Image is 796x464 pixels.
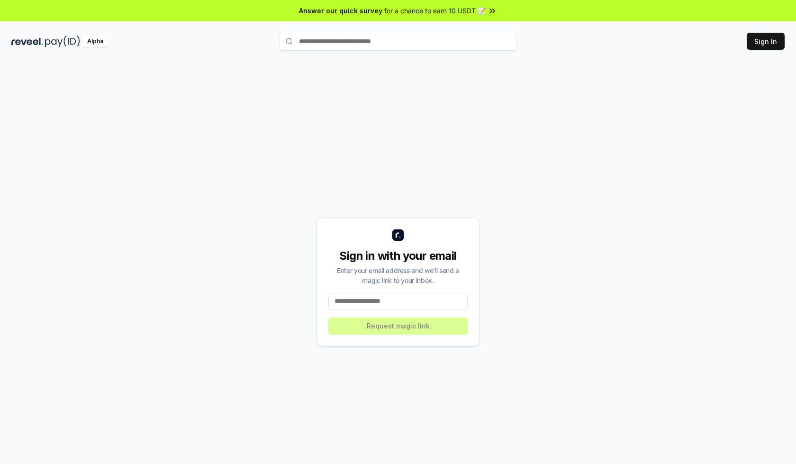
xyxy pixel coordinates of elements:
[82,36,109,47] div: Alpha
[328,248,468,264] div: Sign in with your email
[747,33,785,50] button: Sign In
[299,6,382,16] span: Answer our quick survey
[392,229,404,241] img: logo_small
[45,36,80,47] img: pay_id
[384,6,486,16] span: for a chance to earn 10 USDT 📝
[11,36,43,47] img: reveel_dark
[328,265,468,285] div: Enter your email address and we’ll send a magic link to your inbox.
